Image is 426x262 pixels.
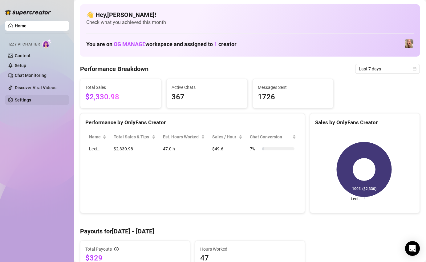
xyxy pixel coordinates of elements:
span: Total Sales & Tips [114,133,151,140]
a: Chat Monitoring [15,73,47,78]
span: Sales / Hour [212,133,237,140]
h4: Performance Breakdown [80,65,148,73]
th: Total Sales & Tips [110,131,159,143]
a: Setup [15,63,26,68]
h1: You are on workspace and assigned to creator [86,41,237,48]
span: 367 [172,91,242,103]
td: Lexi… [85,143,110,155]
span: Name [89,133,101,140]
a: Discover Viral Videos [15,85,56,90]
h4: Payouts for [DATE] - [DATE] [80,227,420,236]
th: Sales / Hour [209,131,246,143]
span: 1 [214,41,217,47]
a: Settings [15,97,31,102]
span: Total Payouts [85,246,112,252]
span: Check what you achieved this month [86,19,414,26]
th: Chat Conversion [246,131,300,143]
span: Last 7 days [359,64,416,73]
span: Izzy AI Chatter [9,42,40,47]
span: calendar [413,67,416,71]
div: Open Intercom Messenger [405,241,420,256]
span: 7 % [250,145,260,152]
a: Home [15,23,26,28]
span: info-circle [114,247,119,251]
span: Active Chats [172,84,242,91]
span: 1726 [258,91,329,103]
div: Performance by OnlyFans Creator [85,118,300,127]
span: $2,330.98 [85,91,156,103]
span: Chat Conversion [250,133,291,140]
span: Total Sales [85,84,156,91]
h4: 👋 Hey, [PERSON_NAME] ! [86,10,414,19]
th: Name [85,131,110,143]
span: Messages Sent [258,84,329,91]
a: Content [15,53,30,58]
td: 47.0 h [159,143,209,155]
img: logo-BBDzfeDw.svg [5,9,51,15]
div: Est. Hours Worked [163,133,200,140]
text: Lexi… [351,197,360,201]
img: Lexi [405,39,413,48]
div: Sales by OnlyFans Creator [315,118,415,127]
span: Hours Worked [200,246,300,252]
td: $2,330.98 [110,143,159,155]
td: $49.6 [209,143,246,155]
span: OG MANAGE [114,41,145,47]
img: AI Chatter [42,39,52,48]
